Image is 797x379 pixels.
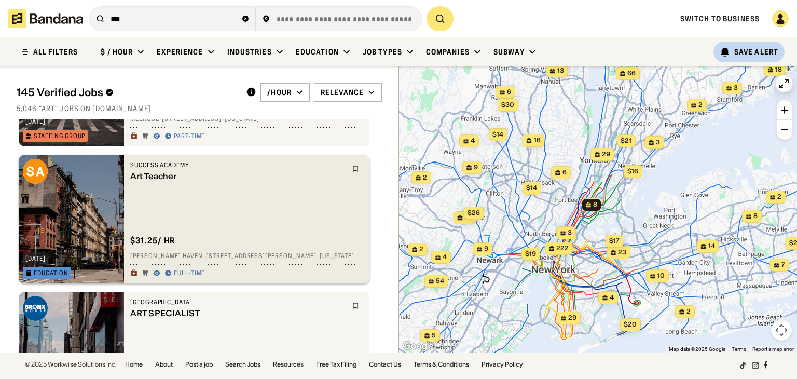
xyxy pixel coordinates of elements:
[130,298,346,306] div: [GEOGRAPHIC_DATA]
[130,235,176,246] div: $ 31.25 / hr
[17,119,382,353] div: grid
[680,14,760,23] a: Switch to Business
[568,228,572,237] span: 3
[471,137,475,145] span: 4
[419,245,423,254] span: 2
[753,212,758,221] span: 8
[25,255,46,262] div: [DATE]
[130,115,363,124] div: Melrose · [STREET_ADDRESS] · [US_STATE]
[101,47,133,57] div: $ / hour
[732,346,746,352] a: Terms (opens in new tab)
[125,361,143,368] a: Home
[23,159,48,184] img: Success Academy logo
[436,277,444,286] span: 54
[17,86,238,99] div: 145 Verified Jobs
[752,346,794,352] a: Report a map error
[507,88,511,97] span: 6
[609,237,620,245] span: $17
[296,47,339,57] div: Education
[734,84,738,92] span: 3
[775,65,782,74] span: 18
[34,270,68,276] div: Education
[777,193,781,201] span: 2
[426,47,470,57] div: Companies
[593,200,597,209] span: 8
[468,209,480,216] span: $26
[273,361,304,368] a: Resources
[185,361,213,368] a: Post a job
[474,163,478,172] span: 9
[656,138,660,147] span: 3
[174,269,205,278] div: Full-time
[401,340,435,353] img: Google
[423,173,427,182] span: 2
[267,88,292,97] div: /hour
[492,130,503,138] span: $14
[669,346,725,352] span: Map data ©2025 Google
[130,252,363,261] div: [PERSON_NAME] Haven · [STREET_ADDRESS][PERSON_NAME] · [US_STATE]
[698,101,703,110] span: 2
[501,101,514,109] span: $30
[568,314,576,322] span: 29
[610,293,614,302] span: 4
[8,9,83,28] img: Bandana logotype
[363,47,402,57] div: Job Types
[369,361,401,368] a: Contact Us
[657,272,665,280] span: 10
[734,47,778,57] div: Save Alert
[316,361,356,368] a: Free Tax Filing
[525,250,536,258] span: $19
[493,47,525,57] div: Subway
[482,361,523,368] a: Privacy Policy
[562,168,567,177] span: 6
[534,136,541,145] span: 16
[23,296,48,321] img: Bronx House Community Center logo
[130,161,346,169] div: Success Academy
[621,137,631,144] span: $21
[771,320,792,341] button: Map camera controls
[624,320,637,328] span: $20
[443,253,447,262] span: 4
[227,47,272,57] div: Industries
[34,133,85,139] div: Staffing Group
[602,150,610,159] span: 29
[484,245,488,253] span: 9
[686,307,691,316] span: 2
[33,48,78,56] div: ALL FILTERS
[17,104,382,113] div: 5,046 "art" jobs on [DOMAIN_NAME]
[25,118,46,125] div: [DATE]
[557,66,564,75] span: 13
[225,361,260,368] a: Search Jobs
[401,340,435,353] a: Open this area in Google Maps (opens a new window)
[157,47,203,57] div: Experience
[627,167,638,175] span: $16
[432,331,436,340] span: 5
[781,261,785,269] span: 7
[174,132,205,141] div: Part-time
[708,242,715,251] span: 14
[155,361,173,368] a: About
[321,88,364,97] div: Relevance
[25,361,117,368] div: © 2025 Workwise Solutions Inc.
[627,69,636,78] span: 66
[556,244,569,253] span: 222
[130,308,346,318] div: ART SPECIALIST
[526,184,537,192] span: $14
[130,171,346,181] div: Art Teacher
[414,361,469,368] a: Terms & Conditions
[618,248,626,257] span: 23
